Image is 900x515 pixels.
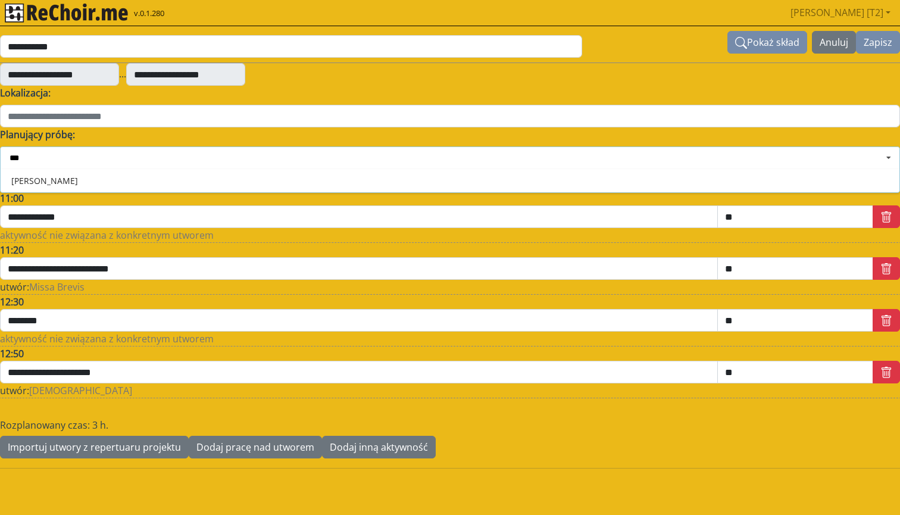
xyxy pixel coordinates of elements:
[873,257,900,280] button: trash
[880,211,892,223] svg: trash
[735,37,747,49] svg: search
[727,31,807,54] button: searchPokaż skład
[322,436,436,458] button: Dodaj inną aktywność
[880,367,892,379] svg: trash
[873,205,900,228] button: trash
[880,263,892,275] svg: trash
[189,436,322,458] button: Dodaj pracę nad utworem
[880,315,892,327] svg: trash
[873,309,900,332] button: trash
[812,31,856,54] button: Anuluj
[134,8,164,20] span: v.0.1.280
[5,4,128,23] img: rekłajer mi
[856,31,900,54] button: Zapisz
[786,1,895,24] a: [PERSON_NAME] [T2]
[1,168,899,192] div: [PERSON_NAME]
[873,361,900,383] button: trash
[29,384,132,397] span: [DEMOGRAPHIC_DATA]
[29,280,85,294] span: Missa Brevis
